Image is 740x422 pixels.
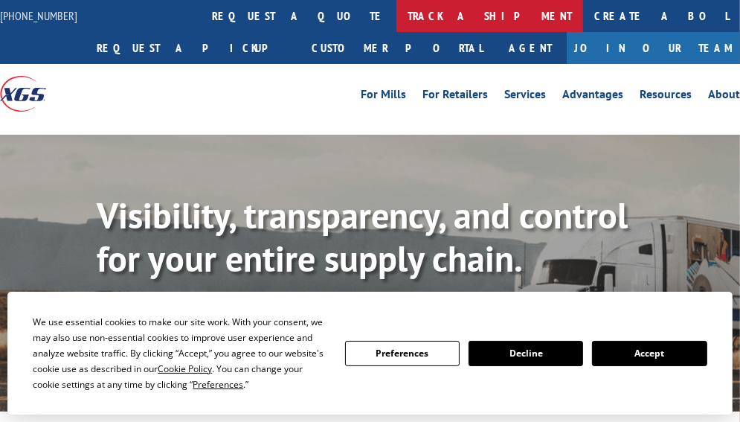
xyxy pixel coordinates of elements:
span: Preferences [193,378,243,391]
a: Advantages [562,89,623,105]
span: Cookie Policy [158,362,212,375]
a: About [708,89,740,105]
a: Request a pickup [86,32,300,64]
a: Resources [640,89,692,105]
button: Preferences [345,341,460,366]
div: We use essential cookies to make our site work. With your consent, we may also use non-essential ... [33,314,326,392]
button: Decline [469,341,583,366]
div: Cookie Consent Prompt [7,292,733,415]
a: Join Our Team [567,32,740,64]
b: Visibility, transparency, and control for your entire supply chain. [97,192,628,281]
a: Customer Portal [300,32,494,64]
a: Services [504,89,546,105]
a: For Mills [361,89,406,105]
a: For Retailers [422,89,488,105]
button: Accept [592,341,707,366]
a: Agent [494,32,567,64]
